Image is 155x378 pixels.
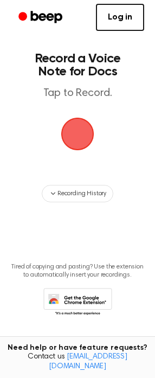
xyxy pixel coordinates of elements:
[49,353,127,370] a: [EMAIL_ADDRESS][DOMAIN_NAME]
[42,185,113,202] button: Recording History
[20,87,135,100] p: Tap to Record.
[20,52,135,78] h1: Record a Voice Note for Docs
[9,263,146,279] p: Tired of copying and pasting? Use the extension to automatically insert your recordings.
[61,118,94,150] img: Beep Logo
[57,189,106,198] span: Recording History
[11,7,72,28] a: Beep
[96,4,144,31] a: Log in
[7,353,148,371] span: Contact us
